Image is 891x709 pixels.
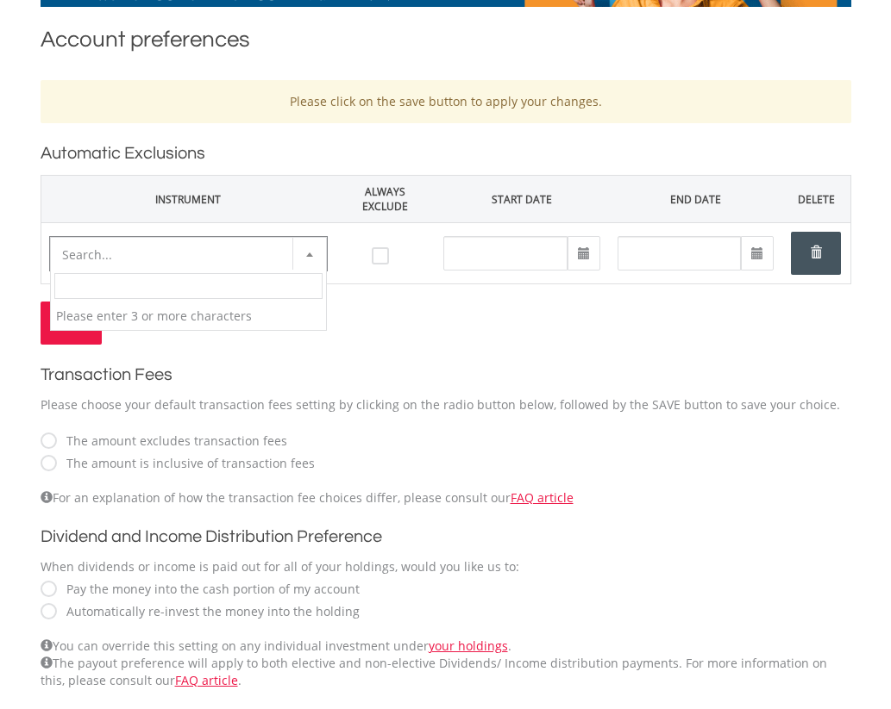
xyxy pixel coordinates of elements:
a: FAQ article [511,489,574,506]
h2: Transaction Fees [41,362,851,388]
a: Add [41,302,102,345]
div: Please choose your default transaction fees setting by clicking on the radio button below, follow... [41,396,851,414]
label: The amount excludes transaction fees [58,432,287,450]
th: Start Date [435,176,609,223]
label: Pay the money into the cash portion of my account [58,581,360,598]
div: Please click on the save button to apply your changes. [41,80,851,123]
label: Automatically re-invest the money into the holding [58,603,360,620]
th: Delete [782,176,850,223]
a: FAQ article [175,672,238,688]
label: The amount is inclusive of transaction fees [58,455,315,472]
th: Instrument [41,176,336,223]
li: Please enter 3 or more characters [51,302,326,330]
th: End Date [609,176,783,223]
h1: Account preferences [41,24,851,63]
h2: Dividend and Income Distribution Preference [41,524,851,550]
h2: Automatic Exclusions [41,140,851,166]
div: The payout preference will apply to both elective and non-elective Dividends/ Income distribution... [41,655,851,689]
div: You can override this setting on any individual investment under . [41,637,851,689]
div: For an explanation of how the transaction fee choices differ, please consult our [41,489,851,507]
div: When dividends or income is paid out for all of your holdings, would you like us to: [41,558,851,575]
th: Always Exclude [336,176,435,223]
a: your holdings [429,637,508,654]
span: Search... [62,246,112,263]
